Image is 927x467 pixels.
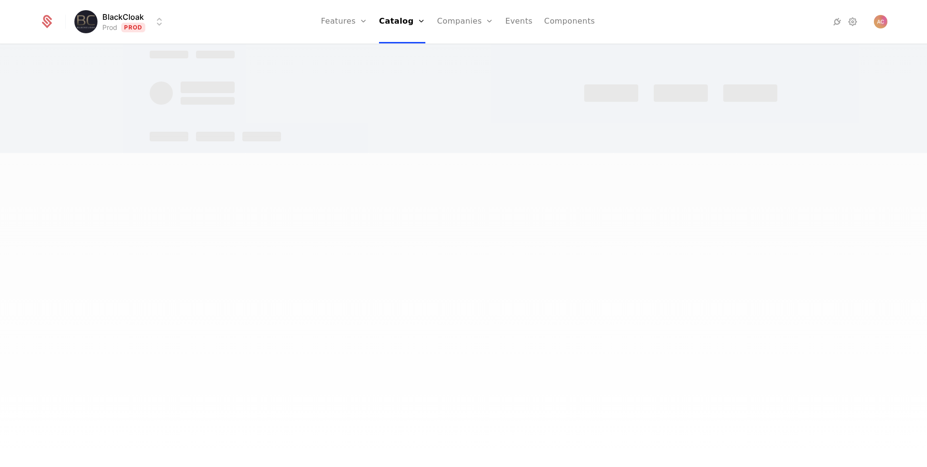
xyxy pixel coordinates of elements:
[121,23,146,32] span: Prod
[102,23,117,32] div: Prod
[102,11,144,23] span: BlackCloak
[874,15,887,28] img: Andrei Coman
[874,15,887,28] button: Open user button
[831,16,843,27] a: Integrations
[74,10,98,33] img: BlackCloak
[77,11,165,32] button: Select environment
[847,16,858,27] a: Settings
